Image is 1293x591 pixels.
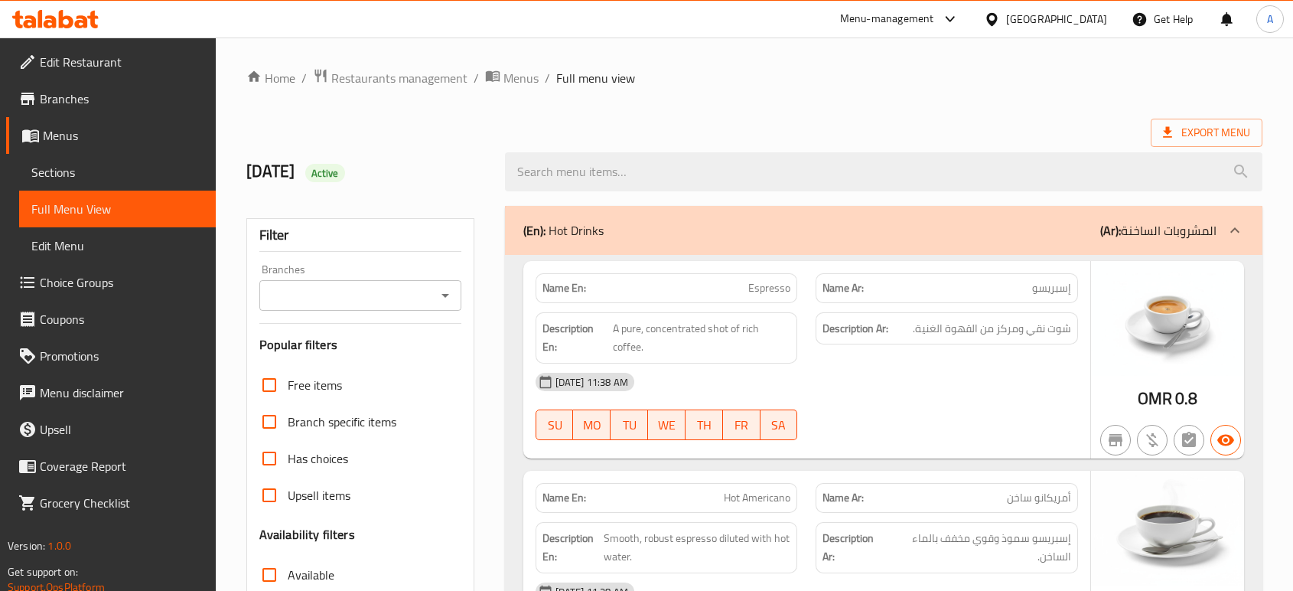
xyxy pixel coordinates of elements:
[505,152,1262,191] input: search
[686,410,723,440] button: TH
[760,410,798,440] button: SA
[822,319,888,338] strong: Description Ar:
[31,200,204,218] span: Full Menu View
[288,413,396,431] span: Branch specific items
[1091,471,1244,586] img: Americano638955214520552982.jpg
[313,68,467,88] a: Restaurants management
[748,280,790,296] span: Espresso
[523,219,546,242] b: (En):
[40,347,204,365] span: Promotions
[613,319,790,357] span: A pure, concentrated shot of rich coffee.
[1174,425,1204,455] button: Not has choices
[536,410,574,440] button: SU
[692,414,717,436] span: TH
[259,336,461,354] h3: Popular filters
[474,69,479,87] li: /
[19,191,216,227] a: Full Menu View
[556,69,635,87] span: Full menu view
[604,529,790,567] span: Smooth, robust espresso diluted with hot water.
[767,414,792,436] span: SA
[6,485,216,521] a: Grocery Checklist
[40,273,204,292] span: Choice Groups
[6,448,216,485] a: Coverage Report
[331,69,467,87] span: Restaurants management
[1210,425,1241,455] button: Available
[1137,425,1168,455] button: Purchased item
[288,566,334,584] span: Available
[40,420,204,439] span: Upsell
[6,44,216,80] a: Edit Restaurant
[288,376,342,394] span: Free items
[822,529,884,567] strong: Description Ar:
[1100,219,1121,242] b: (Ar):
[259,526,355,544] h3: Availability filters
[1175,384,1197,413] span: 0.8
[888,529,1071,567] span: إسبريسو سموذ وقوي مخفف بالماء الساخن.
[503,69,539,87] span: Menus
[40,310,204,328] span: Coupons
[724,490,790,506] span: Hot Americano
[305,166,345,181] span: Active
[43,126,204,145] span: Menus
[6,338,216,374] a: Promotions
[31,237,204,255] span: Edit Menu
[485,68,539,88] a: Menus
[246,69,295,87] a: Home
[545,69,550,87] li: /
[542,529,601,567] strong: Description En:
[6,80,216,117] a: Branches
[40,384,204,402] span: Menu disclaimer
[822,490,864,506] strong: Name Ar:
[1032,280,1071,296] span: إسبريسو
[542,280,586,296] strong: Name En:
[542,414,568,436] span: SU
[6,374,216,411] a: Menu disclaimer
[1100,221,1216,240] p: المشروبات الساخنة
[840,10,934,28] div: Menu-management
[31,163,204,181] span: Sections
[246,160,487,183] h2: [DATE]
[47,536,71,556] span: 1.0.0
[542,490,586,506] strong: Name En:
[8,536,45,556] span: Version:
[573,410,611,440] button: MO
[611,410,648,440] button: TU
[1151,119,1262,147] span: Export Menu
[913,319,1071,338] span: شوت نقي ومركز من القهوة الغنية.
[723,410,760,440] button: FR
[654,414,679,436] span: WE
[301,69,307,87] li: /
[542,319,610,357] strong: Description En:
[6,264,216,301] a: Choice Groups
[40,457,204,475] span: Coverage Report
[259,219,461,252] div: Filter
[1091,261,1244,376] img: Espresso638955217219350202.jpg
[246,68,1262,88] nav: breadcrumb
[40,494,204,512] span: Grocery Checklist
[288,486,350,504] span: Upsell items
[8,562,78,582] span: Get support on:
[505,206,1262,255] div: (En): Hot Drinks(Ar):المشروبات الساخنة
[579,414,604,436] span: MO
[435,285,456,306] button: Open
[6,411,216,448] a: Upsell
[549,375,634,390] span: [DATE] 11:38 AM
[288,449,348,468] span: Has choices
[40,90,204,108] span: Branches
[1267,11,1273,28] span: A
[6,301,216,338] a: Coupons
[19,154,216,191] a: Sections
[1138,384,1172,413] span: OMR
[822,280,864,296] strong: Name Ar:
[40,53,204,71] span: Edit Restaurant
[6,117,216,154] a: Menus
[1006,11,1107,28] div: [GEOGRAPHIC_DATA]
[648,410,686,440] button: WE
[1100,425,1131,455] button: Not branch specific item
[729,414,754,436] span: FR
[1007,490,1071,506] span: أمريكانو ساخن
[617,414,642,436] span: TU
[523,221,604,240] p: Hot Drinks
[305,164,345,182] div: Active
[1163,123,1250,142] span: Export Menu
